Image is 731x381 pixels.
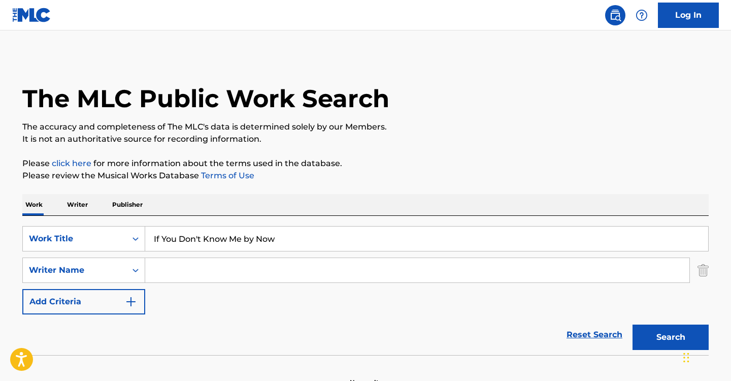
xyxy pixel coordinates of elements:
img: MLC Logo [12,8,51,22]
a: Log In [658,3,719,28]
a: click here [52,158,91,168]
a: Public Search [605,5,625,25]
img: Delete Criterion [697,258,709,283]
div: Writer Name [29,264,120,276]
p: Please review the Musical Works Database [22,170,709,182]
div: Drag [683,342,689,373]
img: help [636,9,648,21]
p: The accuracy and completeness of The MLC's data is determined solely by our Members. [22,121,709,133]
div: Help [632,5,652,25]
p: It is not an authoritative source for recording information. [22,133,709,145]
img: 9d2ae6d4665cec9f34b9.svg [125,296,137,308]
button: Search [633,325,709,350]
div: Work Title [29,233,120,245]
p: Work [22,194,46,215]
button: Add Criteria [22,289,145,314]
p: Please for more information about the terms used in the database. [22,157,709,170]
img: search [609,9,621,21]
h1: The MLC Public Work Search [22,83,389,114]
p: Publisher [109,194,146,215]
iframe: Chat Widget [680,332,731,381]
a: Reset Search [561,324,627,346]
form: Search Form [22,226,709,355]
p: Writer [64,194,91,215]
a: Terms of Use [199,171,254,180]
